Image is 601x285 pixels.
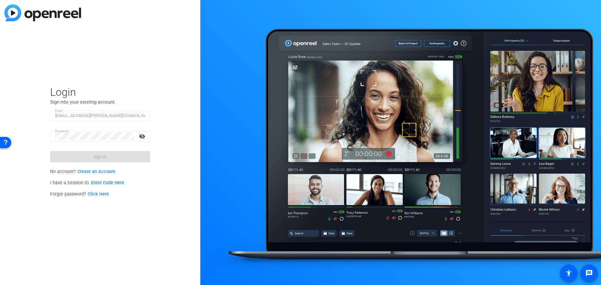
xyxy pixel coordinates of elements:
img: blue-gradient.svg [4,4,81,21]
mat-icon: visibility_off [135,132,150,141]
input: Enter Email Address [55,112,145,120]
span: Login [50,85,150,99]
a: Create an Account [77,169,116,174]
span: No account? [50,169,116,174]
mat-icon: accessibility [565,269,573,277]
span: Forgot password? [50,191,109,197]
a: Click Here [88,191,109,197]
mat-label: Password [55,129,69,133]
span: I have a Session ID. [50,180,124,186]
mat-icon: message [585,269,593,277]
mat-label: Email [55,109,63,112]
a: Enter Code Here [91,180,124,186]
p: Sign into your existing account. [50,99,150,105]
